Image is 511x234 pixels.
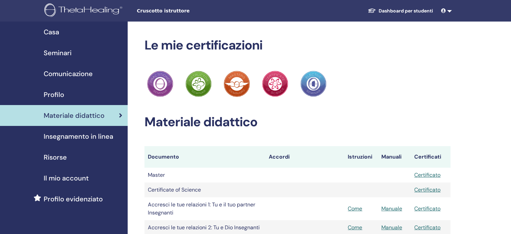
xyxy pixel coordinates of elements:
span: Cruscotto istruttore [137,7,238,14]
img: graduation-cap-white.svg [368,8,376,13]
span: Materiale didattico [44,110,104,121]
a: Manuale [381,205,402,212]
a: Certificato [414,186,440,193]
th: Certificati [411,146,451,168]
img: logo.png [44,3,125,19]
span: Seminari [44,48,72,58]
img: Practitioner [300,71,327,97]
span: Profilo evidenziato [44,194,103,204]
h2: Materiale didattico [144,114,451,130]
img: Practitioner [262,71,288,97]
img: Practitioner [185,71,212,97]
h2: Le mie certificazioni [144,38,451,53]
td: Accresci le tue relazioni 1: Tu e il tuo partner Insegnanti [144,197,265,220]
a: Certificato [414,224,440,231]
td: Certificate of Science [144,182,265,197]
th: Accordi [265,146,344,168]
th: Istruzioni [344,146,378,168]
span: Risorse [44,152,67,162]
a: Manuale [381,224,402,231]
a: Certificato [414,171,440,178]
th: Documento [144,146,265,168]
span: Insegnamento in linea [44,131,113,141]
span: Comunicazione [44,69,93,79]
img: Practitioner [224,71,250,97]
td: Master [144,168,265,182]
span: Profilo [44,90,64,100]
th: Manuali [378,146,411,168]
span: Il mio account [44,173,89,183]
a: Come [348,205,362,212]
a: Certificato [414,205,440,212]
a: Dashboard per studenti [363,5,438,17]
img: Practitioner [147,71,173,97]
span: Casa [44,27,59,37]
a: Come [348,224,362,231]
